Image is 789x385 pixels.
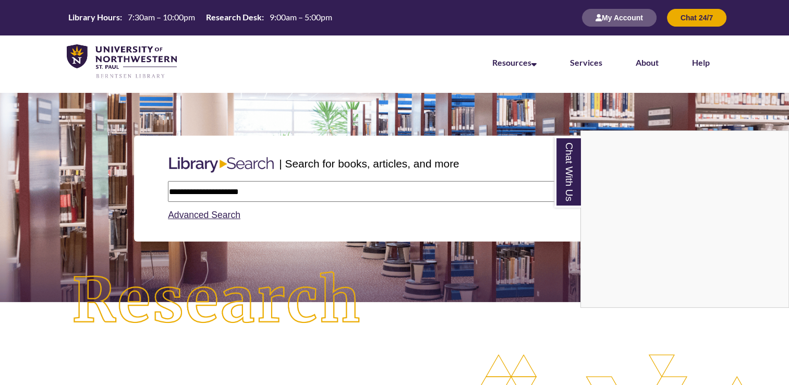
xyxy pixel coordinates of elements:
[554,136,581,208] a: Chat With Us
[492,57,537,67] a: Resources
[581,131,788,307] iframe: Chat Widget
[67,44,177,79] img: UNWSP Library Logo
[692,57,710,67] a: Help
[636,57,659,67] a: About
[570,57,602,67] a: Services
[580,130,789,308] div: Chat With Us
